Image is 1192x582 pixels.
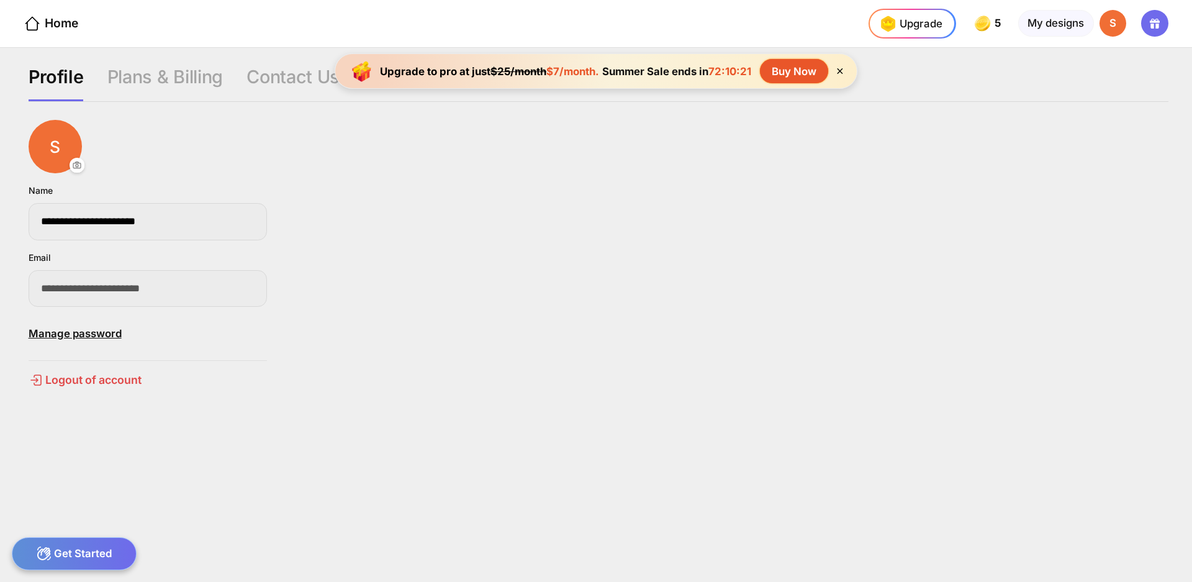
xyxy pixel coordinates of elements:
[876,12,900,35] img: upgrade-nav-btn-icon.gif
[12,537,137,570] div: Get Started
[29,373,267,388] div: Logout of account
[380,65,599,78] div: Upgrade to pro at just
[29,120,82,173] div: S
[1099,10,1126,37] div: S
[29,252,51,263] div: Email
[107,66,223,101] div: Plans & Billing
[246,66,340,101] div: Contact Us
[760,59,828,83] div: Buy Now
[24,15,78,33] div: Home
[29,185,53,196] div: Name
[599,65,754,78] div: Summer Sale ends in
[876,12,942,35] div: Upgrade
[490,65,546,78] span: $25/month
[29,319,267,348] div: Manage password
[708,65,751,78] span: 72:10:21
[546,65,599,78] span: $7/month.
[1018,10,1094,37] div: My designs
[995,17,1003,29] span: 5
[29,66,84,101] div: Profile
[347,57,377,86] img: upgrade-banner-new-year-icon.gif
